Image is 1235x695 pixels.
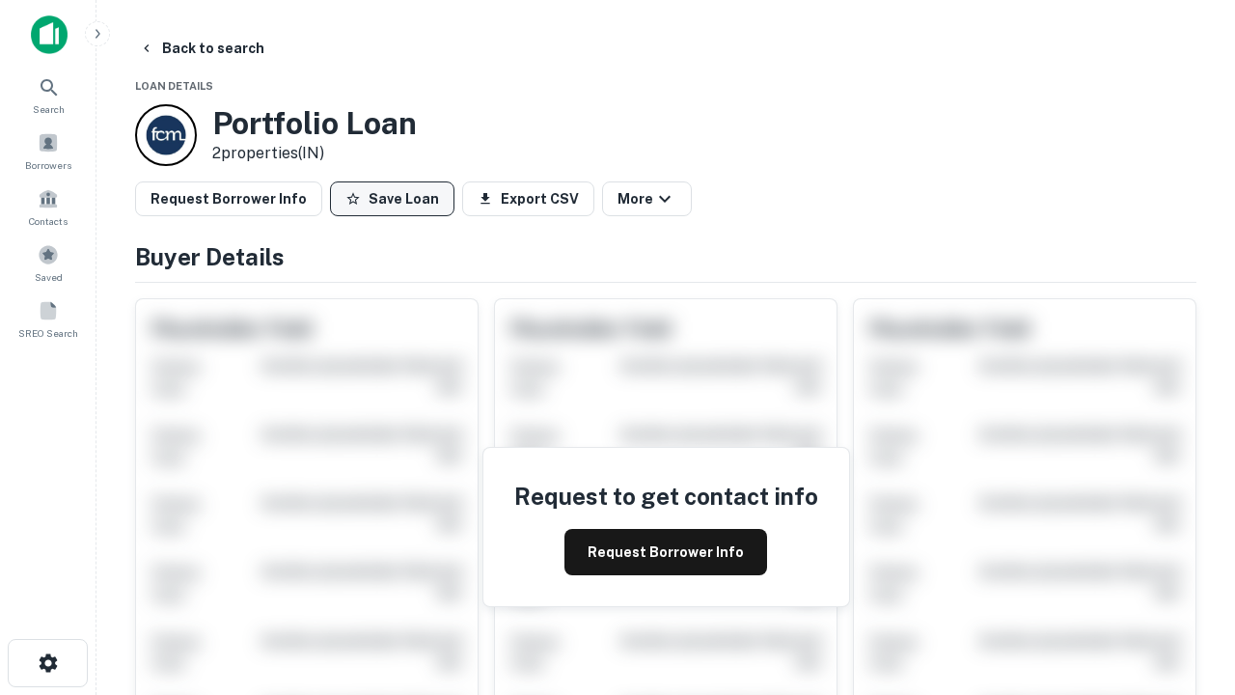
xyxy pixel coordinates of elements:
[135,80,213,92] span: Loan Details
[25,157,71,173] span: Borrowers
[135,239,1196,274] h4: Buyer Details
[131,31,272,66] button: Back to search
[330,181,454,216] button: Save Loan
[212,105,417,142] h3: Portfolio Loan
[6,292,91,345] a: SREO Search
[135,181,322,216] button: Request Borrower Info
[6,125,91,177] a: Borrowers
[31,15,68,54] img: capitalize-icon.png
[6,181,91,233] a: Contacts
[212,142,417,165] p: 2 properties (IN)
[6,236,91,289] a: Saved
[29,213,68,229] span: Contacts
[33,101,65,117] span: Search
[462,181,594,216] button: Export CSV
[602,181,692,216] button: More
[6,69,91,121] a: Search
[18,325,78,341] span: SREO Search
[35,269,63,285] span: Saved
[564,529,767,575] button: Request Borrower Info
[1139,479,1235,571] iframe: Chat Widget
[514,479,818,514] h4: Request to get contact info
